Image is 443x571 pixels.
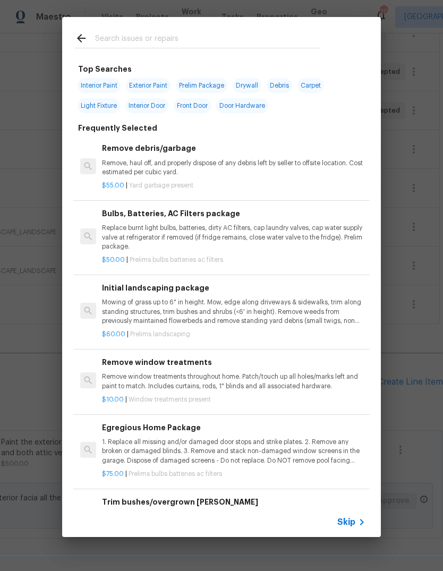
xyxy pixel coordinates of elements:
p: Remove window treatments throughout home. Patch/touch up all holes/marks left and paint to match.... [102,372,365,390]
span: Light Fixture [78,98,120,113]
span: Door Hardware [216,98,268,113]
p: | [102,330,365,339]
span: Front Door [174,98,211,113]
span: Drywall [233,78,261,93]
p: Remove, haul off, and properly dispose of any debris left by seller to offsite location. Cost est... [102,159,365,177]
span: $10.00 [102,396,124,403]
span: $75.00 [102,471,124,477]
span: $55.00 [102,182,124,189]
input: Search issues or repairs [95,32,320,48]
p: | [102,395,365,404]
h6: Bulbs, Batteries, AC Filters package [102,208,365,219]
p: | [102,181,365,190]
span: Interior Door [125,98,168,113]
p: | [102,255,365,265]
span: Yard garbage present [129,182,193,189]
h6: Remove debris/garbage [102,142,365,154]
span: Window treatments present [129,396,211,403]
h6: Egregious Home Package [102,422,365,433]
span: $50.00 [102,257,125,263]
span: Prelims bulbs batteries ac filters [129,471,222,477]
p: Mowing of grass up to 6" in height. Mow, edge along driveways & sidewalks, trim along standing st... [102,298,365,325]
span: Prelim Package [176,78,227,93]
h6: Initial landscaping package [102,282,365,294]
h6: Remove window treatments [102,356,365,368]
span: Prelims landscaping [130,331,190,337]
span: Debris [267,78,292,93]
h6: Top Searches [78,63,132,75]
p: | [102,470,365,479]
p: Replace burnt light bulbs, batteries, dirty AC filters, cap laundry valves, cap water supply valv... [102,224,365,251]
span: $60.00 [102,331,125,337]
span: Carpet [297,78,324,93]
span: Prelims bulbs batteries ac filters [130,257,223,263]
span: Skip [337,517,355,527]
h6: Frequently Selected [78,122,157,134]
span: Exterior Paint [126,78,171,93]
p: 1. Replace all missing and/or damaged door stops and strike plates. 2. Remove any broken or damag... [102,438,365,465]
span: Interior Paint [78,78,121,93]
h6: Trim bushes/overgrown [PERSON_NAME] [102,496,365,508]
